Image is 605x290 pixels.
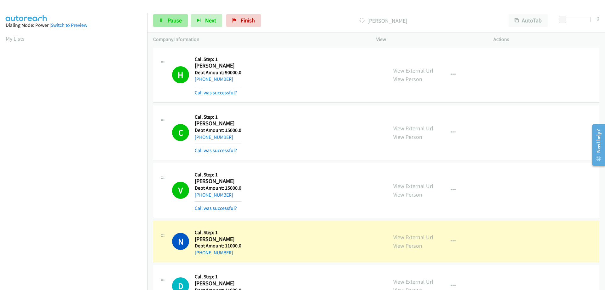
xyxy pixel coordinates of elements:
h5: Debt Amount: 15000.0 [195,127,241,133]
h5: Call Step: 1 [195,274,241,280]
h5: Call Step: 1 [195,172,241,178]
a: View Person [393,75,422,83]
div: Delay between calls (in seconds) [562,17,591,22]
h5: Debt Amount: 11000.0 [195,243,241,249]
span: Next [205,17,216,24]
h1: V [172,182,189,199]
span: Finish [241,17,255,24]
a: Call was successful? [195,90,237,96]
h5: Call Step: 1 [195,114,241,120]
button: AutoTab [509,14,548,27]
h2: [PERSON_NAME] [195,62,241,69]
div: 0 [596,14,599,23]
a: Pause [153,14,188,27]
a: Finish [226,14,261,27]
a: View Person [393,133,422,140]
a: View Person [393,242,422,249]
a: View External Url [393,234,433,241]
a: View Person [393,191,422,198]
a: [PHONE_NUMBER] [195,76,233,82]
a: My Lists [6,35,25,42]
a: [PHONE_NUMBER] [195,250,233,256]
a: View External Url [393,67,433,74]
a: Switch to Preview [51,22,87,28]
a: View External Url [393,182,433,190]
h2: [PERSON_NAME] [195,280,241,287]
h1: C [172,124,189,141]
a: View External Url [393,278,433,285]
h2: [PERSON_NAME] [195,120,241,127]
h2: [PERSON_NAME] [195,178,241,185]
p: Actions [493,36,599,43]
p: View [376,36,482,43]
a: [PHONE_NUMBER] [195,192,233,198]
h5: Debt Amount: 90000.0 [195,69,241,76]
p: [PERSON_NAME] [269,16,497,25]
h2: [PERSON_NAME] [195,236,241,243]
h1: H [172,66,189,83]
a: View External Url [393,125,433,132]
h1: N [172,233,189,250]
a: Call was successful? [195,147,237,153]
h5: Call Step: 1 [195,229,241,236]
iframe: Resource Center [587,120,605,170]
button: Next [191,14,222,27]
span: Pause [168,17,182,24]
h5: Call Step: 1 [195,56,241,62]
div: Dialing Mode: Power | [6,21,142,29]
a: Call was successful? [195,205,237,211]
a: [PHONE_NUMBER] [195,134,233,140]
p: Company Information [153,36,365,43]
h5: Debt Amount: 15000.0 [195,185,241,191]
